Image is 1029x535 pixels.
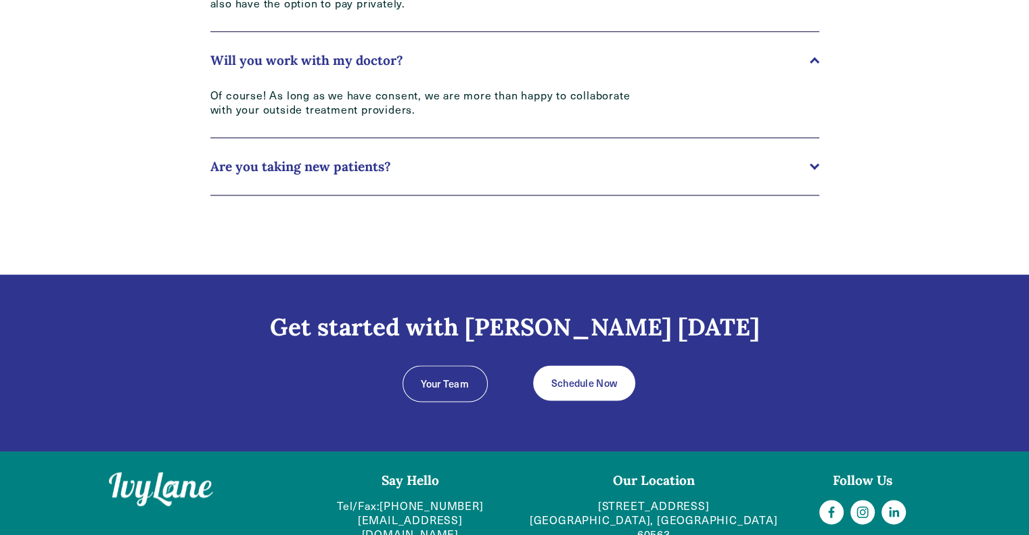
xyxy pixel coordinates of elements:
p: Of course! As long as we have consent, we are more than happy to collaborate with your outside tr... [210,89,637,117]
button: Will you work with my doctor? [210,32,819,89]
a: Schedule Now [533,365,635,400]
h4: Say Hello [317,472,503,489]
h4: Follow Us [804,472,921,489]
span: Are you taking new patients? [210,158,810,175]
div: Will you work with my doctor? [210,89,819,137]
a: Facebook [819,500,844,524]
a: LinkedIn [882,500,906,524]
span: Will you work with my doctor? [210,52,810,68]
a: Instagram [850,500,875,524]
button: Are you taking new patients? [210,138,819,195]
h3: Get started with [PERSON_NAME] [DATE] [109,312,921,342]
a: [PHONE_NUMBER] [380,499,483,513]
a: Your Team [403,365,488,402]
h4: Our Location [526,472,781,489]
